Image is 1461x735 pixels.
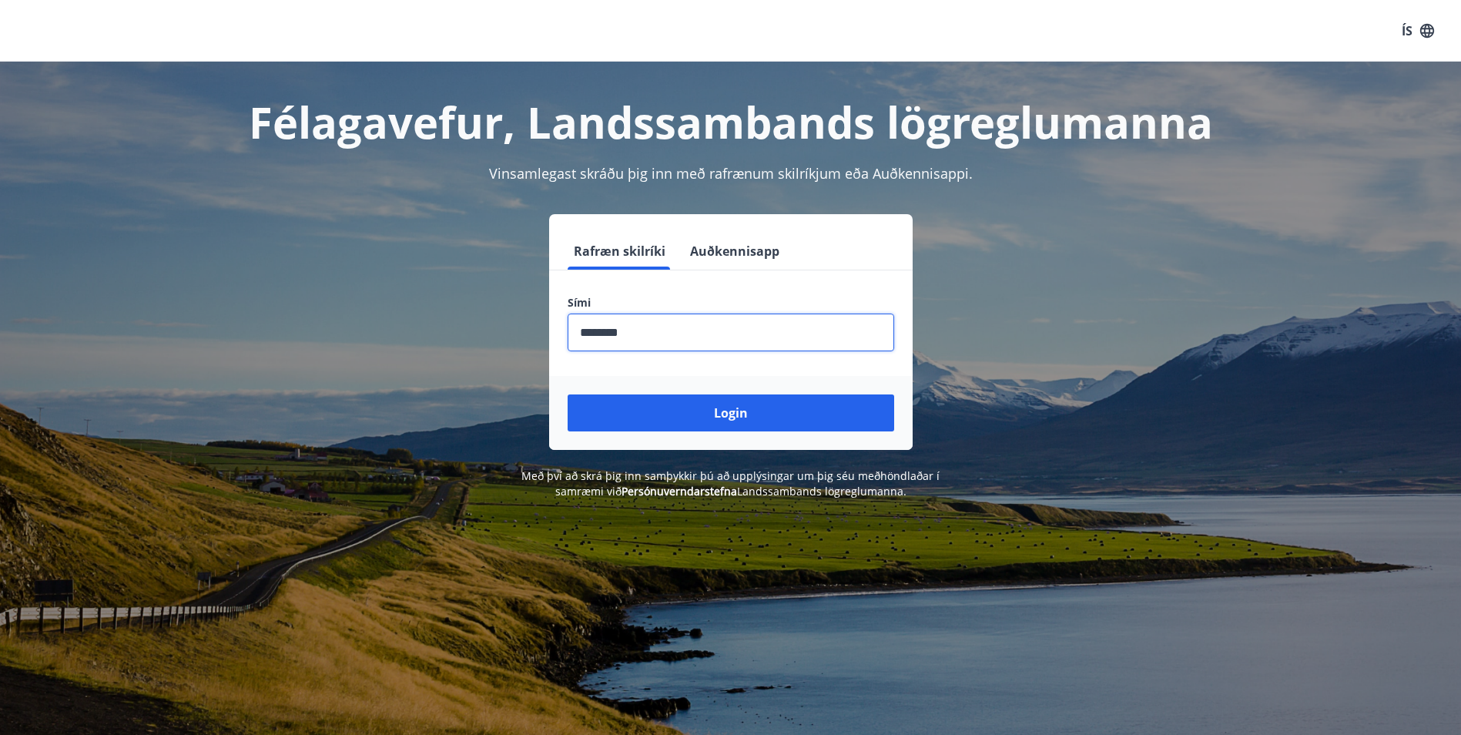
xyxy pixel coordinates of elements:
[684,233,786,270] button: Auðkennisapp
[568,295,894,310] label: Sími
[521,468,940,498] span: Með því að skrá þig inn samþykkir þú að upplýsingar um þig séu meðhöndlaðar í samræmi við Landssa...
[489,164,973,183] span: Vinsamlegast skráðu þig inn með rafrænum skilríkjum eða Auðkennisappi.
[568,233,672,270] button: Rafræn skilríki
[1393,17,1443,45] button: ÍS
[622,484,737,498] a: Persónuverndarstefna
[195,92,1267,151] h1: Félagavefur, Landssambands lögreglumanna
[568,394,894,431] button: Login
